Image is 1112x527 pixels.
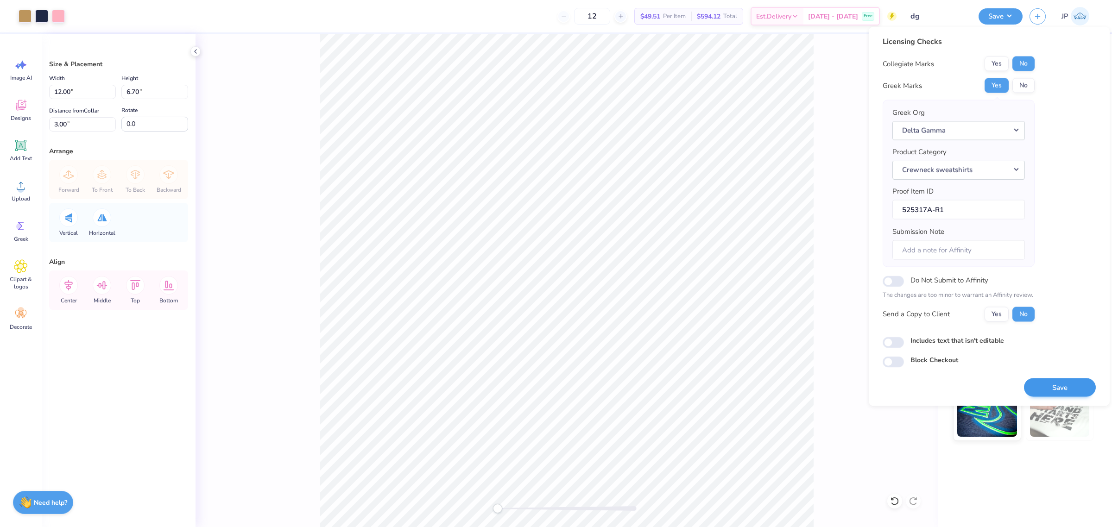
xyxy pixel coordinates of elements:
[892,226,944,237] label: Submission Note
[892,107,925,118] label: Greek Org
[159,297,178,304] span: Bottom
[892,160,1025,179] button: Crewneck sweatshirts
[89,229,115,237] span: Horizontal
[1057,7,1093,25] a: JP
[11,114,31,122] span: Designs
[94,297,111,304] span: Middle
[808,12,858,21] span: [DATE] - [DATE]
[121,73,138,84] label: Height
[12,195,30,202] span: Upload
[910,355,958,364] label: Block Checkout
[1061,11,1068,22] span: JP
[1030,390,1090,437] img: Water based Ink
[49,59,188,69] div: Size & Placement
[892,147,947,157] label: Product Category
[49,73,65,84] label: Width
[61,297,77,304] span: Center
[883,291,1035,300] p: The changes are too minor to warrant an Affinity review.
[14,235,28,243] span: Greek
[883,58,934,69] div: Collegiate Marks
[49,105,99,116] label: Distance from Collar
[6,276,36,290] span: Clipart & logos
[910,335,1004,345] label: Includes text that isn't editable
[574,8,610,25] input: – –
[903,7,972,25] input: Untitled Design
[883,80,922,91] div: Greek Marks
[723,12,737,21] span: Total
[892,186,934,197] label: Proof Item ID
[10,74,32,82] span: Image AI
[49,257,188,267] div: Align
[34,498,67,507] strong: Need help?
[985,56,1009,71] button: Yes
[756,12,791,21] span: Est. Delivery
[883,36,1035,47] div: Licensing Checks
[892,240,1025,260] input: Add a note for Affinity
[697,12,720,21] span: $594.12
[910,274,988,286] label: Do Not Submit to Affinity
[121,105,138,116] label: Rotate
[1012,56,1035,71] button: No
[1024,378,1096,397] button: Save
[49,146,188,156] div: Arrange
[663,12,686,21] span: Per Item
[131,297,140,304] span: Top
[985,307,1009,321] button: Yes
[957,390,1017,437] img: Glow in the Dark Ink
[10,155,32,162] span: Add Text
[1012,78,1035,93] button: No
[1012,307,1035,321] button: No
[1071,7,1089,25] img: John Paul Torres
[979,8,1023,25] button: Save
[864,13,872,19] span: Free
[640,12,660,21] span: $49.51
[892,121,1025,140] button: Delta Gamma
[985,78,1009,93] button: Yes
[10,323,32,331] span: Decorate
[493,504,502,513] div: Accessibility label
[883,309,950,320] div: Send a Copy to Client
[59,229,78,237] span: Vertical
